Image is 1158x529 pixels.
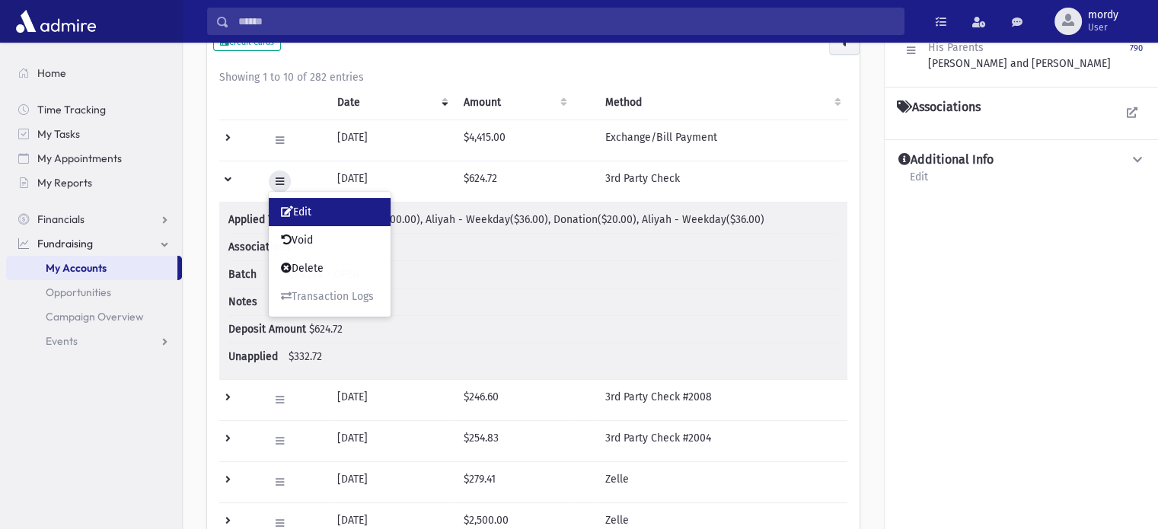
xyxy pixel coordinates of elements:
td: $279.41 [455,462,573,503]
span: Deposit Amount [228,321,306,337]
a: 790 [1130,40,1143,72]
small: Credit Cards [220,37,274,47]
td: [DATE] [328,421,455,462]
td: $4,415.00 [455,120,573,161]
span: His Parents [928,41,984,54]
span: My Accounts [46,261,107,275]
td: $624.72 [455,161,573,202]
span: My Tasks [37,127,80,141]
a: Campaign Overview [6,304,182,329]
a: Void [269,226,391,254]
td: $246.60 [455,380,573,421]
h4: Associations [897,100,981,115]
span: Unapplied [228,349,286,365]
th: Amount: activate to sort column ascending [455,85,573,120]
span: Applied To [228,212,286,228]
span: Notes [228,294,286,310]
td: Zelle [596,462,847,503]
span: Campaign Overview [46,310,144,323]
a: Edit [909,168,929,196]
th: Date: activate to sort column ascending [328,85,455,120]
td: [DATE] [328,120,455,161]
div: Showing 1 to 10 of 282 entries [219,69,847,85]
span: Fundraising [37,237,93,250]
input: Search [229,8,904,35]
td: [DATE] [328,462,455,503]
a: Opportunities [6,280,182,304]
a: Events [6,329,182,353]
td: [DATE] [328,380,455,421]
td: 3rd Party Check #2004 [596,421,847,462]
a: Fundraising [6,231,182,256]
div: [PERSON_NAME] and [PERSON_NAME] [928,40,1111,72]
a: Time Tracking [6,97,182,122]
span: Edit [281,206,311,218]
a: Financials [6,207,182,231]
span: Opportunities [46,285,111,299]
span: My Reports [37,176,92,190]
span: My Appointments [37,151,122,165]
span: User [1088,21,1118,33]
a: My Appointments [6,146,182,170]
td: 3rd Party Check [596,161,847,202]
span: Batch [228,266,286,282]
span: Time Tracking [37,103,106,116]
span: mordy [1088,9,1118,21]
span: Home [37,66,66,80]
td: $254.83 [455,421,573,462]
td: 3rd Party Check #2008 [596,380,847,421]
span: Associations [228,239,290,255]
a: Home [6,61,182,85]
small: 790 [1130,43,1143,53]
span: $624.72 [309,323,343,336]
a: My Tasks [6,122,182,146]
span: Void [281,234,313,247]
span: Tzedaka Box Cash($200.00), Aliyah - Weekday($36.00), Donation($20.00), Aliyah - Weekday($36.00) [289,213,764,226]
span: $332.72 [289,350,322,363]
h4: Additional Info [898,152,994,168]
a: Edit [269,198,391,226]
span: Events [46,334,78,348]
td: [DATE] [328,161,455,202]
a: Delete [269,254,391,282]
img: AdmirePro [12,6,100,37]
a: My Accounts [6,256,177,280]
th: Method: activate to sort column ascending [596,85,847,120]
a: My Reports [6,170,182,195]
td: Exchange/Bill Payment [596,120,847,161]
button: Additional Info [897,152,1146,168]
span: Financials [37,212,85,226]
